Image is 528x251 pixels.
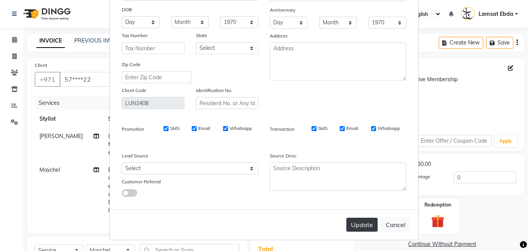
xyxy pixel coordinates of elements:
[122,87,146,94] label: Client Code
[270,126,295,133] label: Transaction
[198,125,210,132] label: Email
[122,152,148,159] label: Lead Source
[196,32,207,39] label: State
[346,218,378,232] button: Update
[122,178,161,185] label: Customer Referral
[270,152,296,159] label: Source Desc
[378,125,400,132] label: Whatsapp
[122,32,148,39] label: Tax Number
[122,71,191,83] input: Enter Zip Code
[346,125,358,132] label: Email
[122,6,132,13] label: DOB
[318,125,327,132] label: SMS
[270,32,288,39] label: Address
[381,217,410,232] button: Cancel
[196,97,259,109] input: Resident No. or Any Id
[230,125,252,132] label: Whatsapp
[170,125,179,132] label: SMS
[122,97,184,109] input: Client Code
[270,7,295,14] label: Anniversary
[122,42,184,54] input: Tax Number
[122,61,141,68] label: Zip Code
[196,87,232,94] label: Identification No.
[122,126,144,133] label: Promotion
